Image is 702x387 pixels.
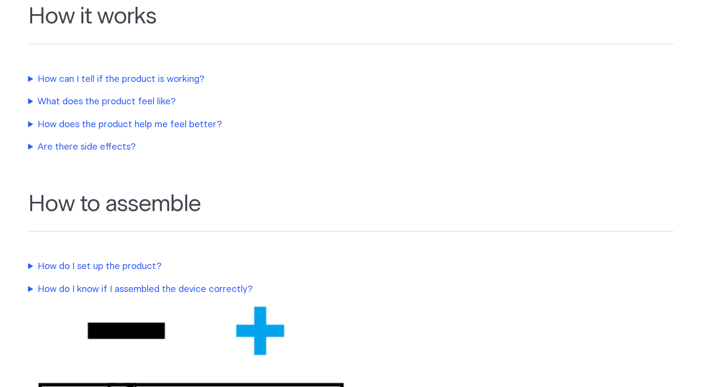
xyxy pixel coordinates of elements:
summary: Are there side effects? [28,140,438,154]
summary: How do I know if I assembled the device correctly? [28,283,438,296]
summary: How can I tell if the product is working? [28,73,438,86]
summary: How does the product help me feel better? [28,118,438,132]
summary: What does the product feel like? [28,95,438,109]
h2: How it works [28,3,674,44]
summary: How do I set up the product? [28,260,438,273]
h2: How to assemble [28,191,674,232]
